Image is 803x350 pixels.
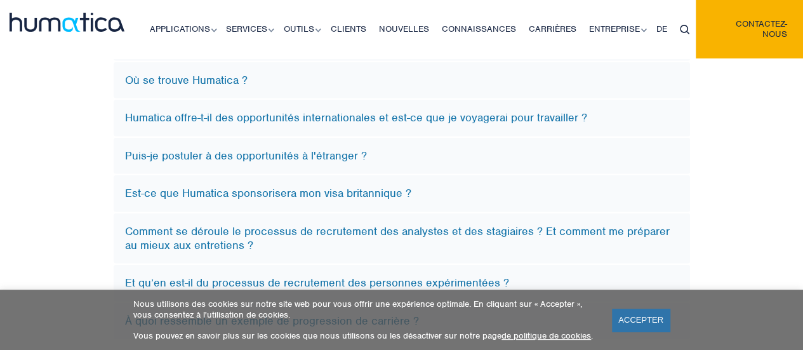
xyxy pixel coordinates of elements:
a: ACCEPTER [612,309,670,332]
a: Clients [324,5,373,53]
a: Carrières [522,5,583,53]
font: Outils [284,24,314,34]
a: de politique de cookies [501,330,591,341]
font: Puis-je postuler à des opportunités à l'étranger ? [125,149,367,163]
font: Nouvelles [379,24,429,34]
font: ACCEPTER [618,315,663,325]
a: Applications [143,5,220,53]
img: icône_de_recherche [680,25,689,34]
a: Connaissances [435,5,522,53]
a: Outils [277,5,324,53]
font: Vous pouvez en savoir plus sur les cookies que nous utilisons ou les désactiver sur notre page [133,330,501,341]
font: DE [656,24,667,34]
font: Applications [150,24,210,34]
font: Humatica offre-t-il des opportunités internationales et est-ce que je voyagerai pour travailler ? [125,111,587,125]
a: Nouvelles [373,5,435,53]
img: logo [10,13,124,32]
a: DE [650,5,674,53]
font: Entreprise [589,24,640,34]
font: Où se trouve Humatica ? [125,73,248,87]
font: Comment se déroule le processus de recrutement des analystes et des stagiaires ? Et comment me pr... [125,224,670,252]
font: Et qu’en est-il du processus de recrutement des personnes expérimentées ? [125,276,509,290]
font: Carrières [529,24,576,34]
font: Est-ce que Humatica sponsorisera mon visa britannique ? [125,186,411,200]
font: Nous utilisons des cookies sur notre site web pour vous offrir une expérience optimale. En cliqua... [133,299,582,320]
font: Contactez-nous [736,18,787,39]
font: . [591,330,593,341]
a: Services [220,5,277,53]
font: Clients [331,24,366,34]
a: Entreprise [583,5,650,53]
font: Connaissances [442,24,516,34]
font: Services [226,24,267,34]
